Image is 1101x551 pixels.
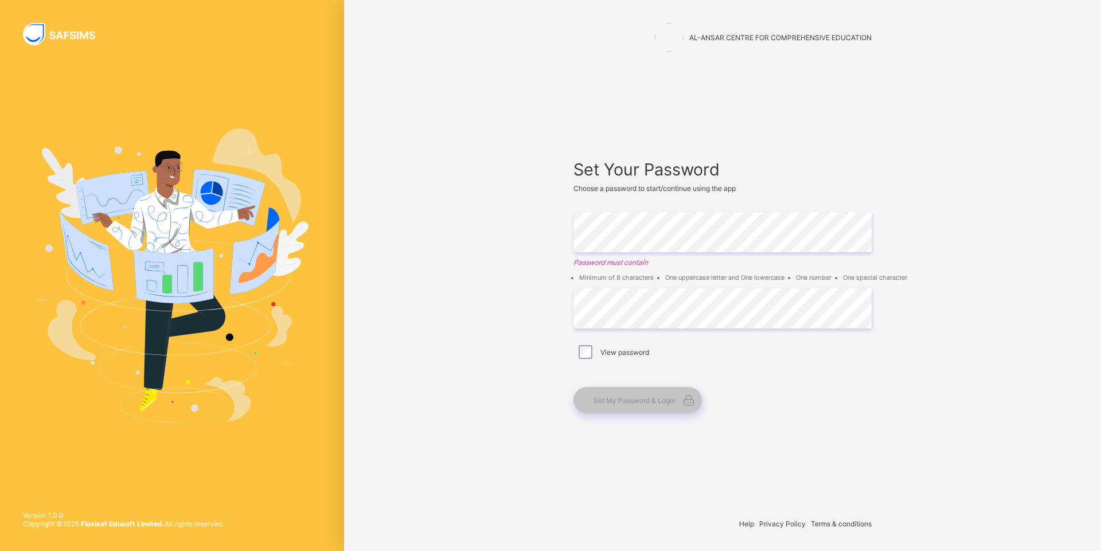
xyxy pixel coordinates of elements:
span: Copyright © 2025 All rights reserved. [23,519,224,528]
span: Terms & conditions [811,519,872,528]
img: SAFSIMS Logo [23,23,109,45]
span: Version 1.0.0 [23,511,224,519]
img: Hero Image [36,128,309,422]
label: View password [600,348,649,357]
li: One number [796,273,831,282]
em: Password must contain [573,258,872,267]
img: AL-ANSAR CENTRE FOR COMPREHENSIVE EDUCATION [655,23,684,52]
span: Set Your Password [573,159,872,179]
strong: Flexisaf Edusoft Limited. [81,519,165,528]
li: One uppercase letter and One lowercase [665,273,784,282]
span: Help [739,519,754,528]
span: AL-ANSAR CENTRE FOR COMPREHENSIVE EDUCATION [689,33,872,42]
span: Privacy Policy [759,519,806,528]
li: One special character [843,273,907,282]
span: Set My Password & Login [594,396,676,405]
li: Minimum of 8 characters [579,273,654,282]
span: Choose a password to start/continue using the app [573,184,736,193]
